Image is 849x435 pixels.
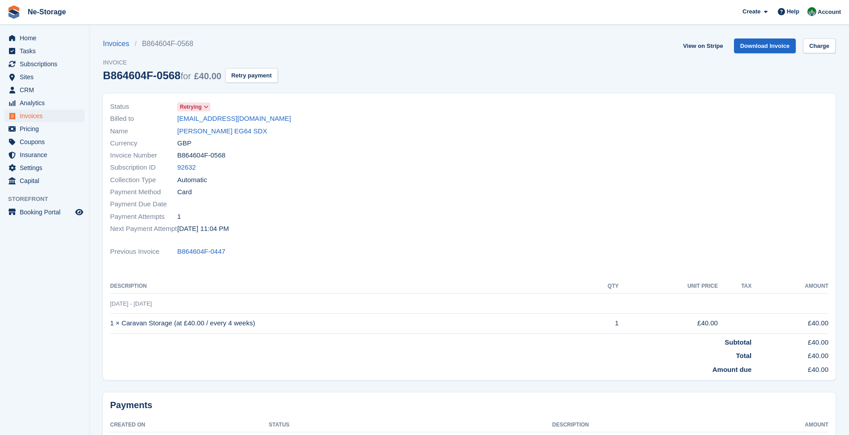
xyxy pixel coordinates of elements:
span: Billed to [110,114,177,124]
span: Payment Due Date [110,199,177,209]
th: Tax [718,279,751,294]
a: menu [4,175,85,187]
span: Analytics [20,97,73,109]
a: Preview store [74,207,85,217]
a: menu [4,136,85,148]
th: Amount [750,418,828,432]
th: Created On [110,418,269,432]
strong: Subtotal [725,338,751,346]
td: 1 [583,313,619,333]
td: £40.00 [751,347,828,361]
span: Storefront [8,195,89,204]
th: Description [552,418,750,432]
td: £40.00 [751,333,828,347]
span: Invoices [20,110,73,122]
td: £40.00 [751,313,828,333]
td: 1 × Caravan Storage (at £40.00 / every 4 weeks) [110,313,583,333]
span: Home [20,32,73,44]
a: Download Invoice [734,38,796,53]
strong: Total [736,352,752,359]
a: menu [4,206,85,218]
span: [DATE] - [DATE] [110,300,152,307]
span: Automatic [177,175,207,185]
span: Payment Attempts [110,212,177,222]
a: menu [4,162,85,174]
td: £40.00 [751,361,828,375]
time: 2025-08-24 22:04:31 UTC [177,224,229,234]
span: Capital [20,175,73,187]
a: menu [4,45,85,57]
span: Settings [20,162,73,174]
span: Previous Invoice [110,247,177,257]
a: [EMAIL_ADDRESS][DOMAIN_NAME] [177,114,291,124]
span: B864604F-0568 [177,150,226,161]
a: menu [4,110,85,122]
a: menu [4,149,85,161]
a: Invoices [103,38,135,49]
span: Currency [110,138,177,149]
span: Subscription ID [110,162,177,173]
span: Next Payment Attempt [110,224,177,234]
span: Insurance [20,149,73,161]
span: Booking Portal [20,206,73,218]
a: Ne-Storage [24,4,69,19]
a: menu [4,123,85,135]
span: for [180,71,191,81]
th: Description [110,279,583,294]
a: menu [4,32,85,44]
span: Name [110,126,177,136]
a: menu [4,97,85,109]
a: Retrying [177,102,210,112]
span: Help [787,7,799,16]
a: Charge [803,38,836,53]
span: £40.00 [194,71,221,81]
button: Retry payment [225,68,278,83]
span: Subscriptions [20,58,73,70]
a: B864604F-0447 [177,247,226,257]
td: £40.00 [619,313,718,333]
th: Unit Price [619,279,718,294]
a: menu [4,84,85,96]
span: Invoice Number [110,150,177,161]
th: Amount [751,279,828,294]
img: Charlotte Nesbitt [807,7,816,16]
span: 1 [177,212,181,222]
th: QTY [583,279,619,294]
span: Tasks [20,45,73,57]
span: Create [742,7,760,16]
span: Status [110,102,177,112]
span: Card [177,187,192,197]
nav: breadcrumbs [103,38,278,49]
span: CRM [20,84,73,96]
img: stora-icon-8386f47178a22dfd0bd8f6a31ec36ba5ce8667c1dd55bd0f319d3a0aa187defe.svg [7,5,21,19]
span: Retrying [180,103,202,111]
span: Sites [20,71,73,83]
a: menu [4,58,85,70]
a: 92632 [177,162,196,173]
span: Collection Type [110,175,177,185]
span: Payment Method [110,187,177,197]
span: Coupons [20,136,73,148]
strong: Amount due [712,366,752,373]
span: Invoice [103,58,278,67]
th: Status [269,418,552,432]
h2: Payments [110,400,828,411]
span: Account [818,8,841,17]
span: GBP [177,138,192,149]
div: B864604F-0568 [103,69,222,81]
a: View on Stripe [679,38,726,53]
a: menu [4,71,85,83]
span: Pricing [20,123,73,135]
a: [PERSON_NAME] EG64 SDX [177,126,267,136]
